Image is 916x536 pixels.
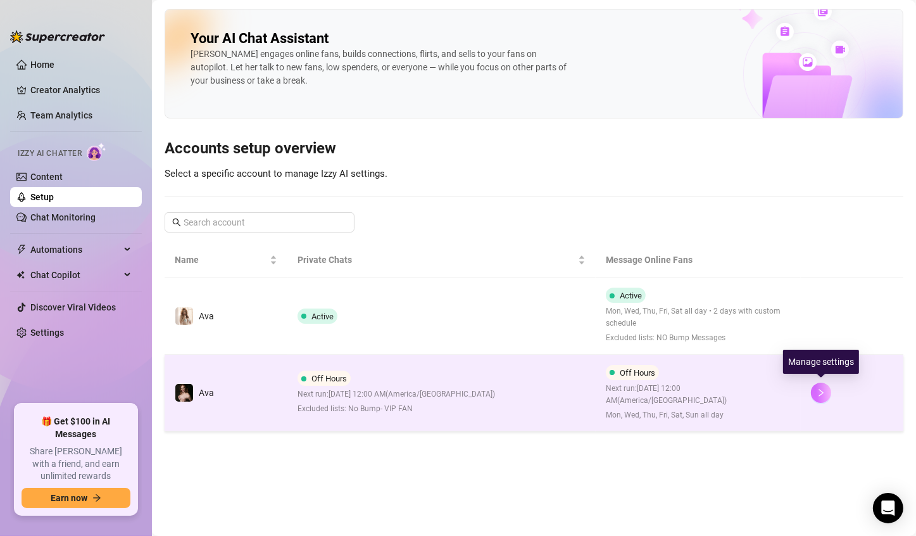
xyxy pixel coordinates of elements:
a: Creator Analytics [30,80,132,100]
span: Share [PERSON_NAME] with a friend, and earn unlimited rewards [22,445,130,483]
th: Message Online Fans [596,243,801,278]
span: Izzy AI Chatter [18,148,82,160]
span: Excluded lists: NO Bump Messages [606,332,791,344]
a: Discover Viral Videos [30,302,116,312]
span: 🎁 Get $100 in AI Messages [22,416,130,440]
span: Ava [199,311,214,321]
span: Automations [30,239,120,260]
a: Content [30,172,63,182]
span: Next run: [DATE] 12:00 AM ( America/[GEOGRAPHIC_DATA] ) [606,383,791,407]
a: Chat Monitoring [30,212,96,222]
span: Mon, Wed, Thu, Fri, Sat, Sun all day [606,409,791,421]
a: Team Analytics [30,110,92,120]
h3: Accounts setup overview [165,139,903,159]
img: logo-BBDzfeDw.svg [10,30,105,43]
span: Name [175,253,267,267]
input: Search account [184,215,337,229]
img: Chat Copilot [16,271,25,279]
a: Home [30,60,54,70]
span: Excluded lists: No Bump- VIP FAN [298,403,495,415]
img: Ava [175,307,193,325]
div: [PERSON_NAME] engages online fans, builds connections, flirts, and sells to your fans on autopilo... [191,48,570,87]
div: Manage settings [783,350,859,374]
div: Open Intercom Messenger [873,493,903,523]
span: arrow-right [92,494,101,502]
th: Name [165,243,287,278]
span: Next run: [DATE] 12:00 AM ( America/[GEOGRAPHIC_DATA] ) [298,388,495,400]
img: Ava [175,384,193,402]
span: Private Chats [298,253,575,267]
span: Off Hours [311,374,347,383]
span: search [172,218,181,227]
span: Select a specific account to manage Izzy AI settings. [165,168,387,179]
h2: Your AI Chat Assistant [191,30,329,48]
span: Chat Copilot [30,265,120,285]
button: Earn nowarrow-right [22,488,130,508]
a: Setup [30,192,54,202]
span: Active [311,312,334,321]
span: Mon, Wed, Thu, Fri, Sat all day • 2 days with custom schedule [606,305,791,329]
a: Settings [30,328,64,338]
button: right [811,383,831,403]
span: Earn now [51,493,87,503]
span: Off Hours [620,368,655,378]
th: Private Chats [287,243,595,278]
span: Ava [199,388,214,398]
span: Active [620,291,642,300]
span: right [817,388,825,397]
span: thunderbolt [16,245,27,255]
img: AI Chatter [87,143,106,161]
